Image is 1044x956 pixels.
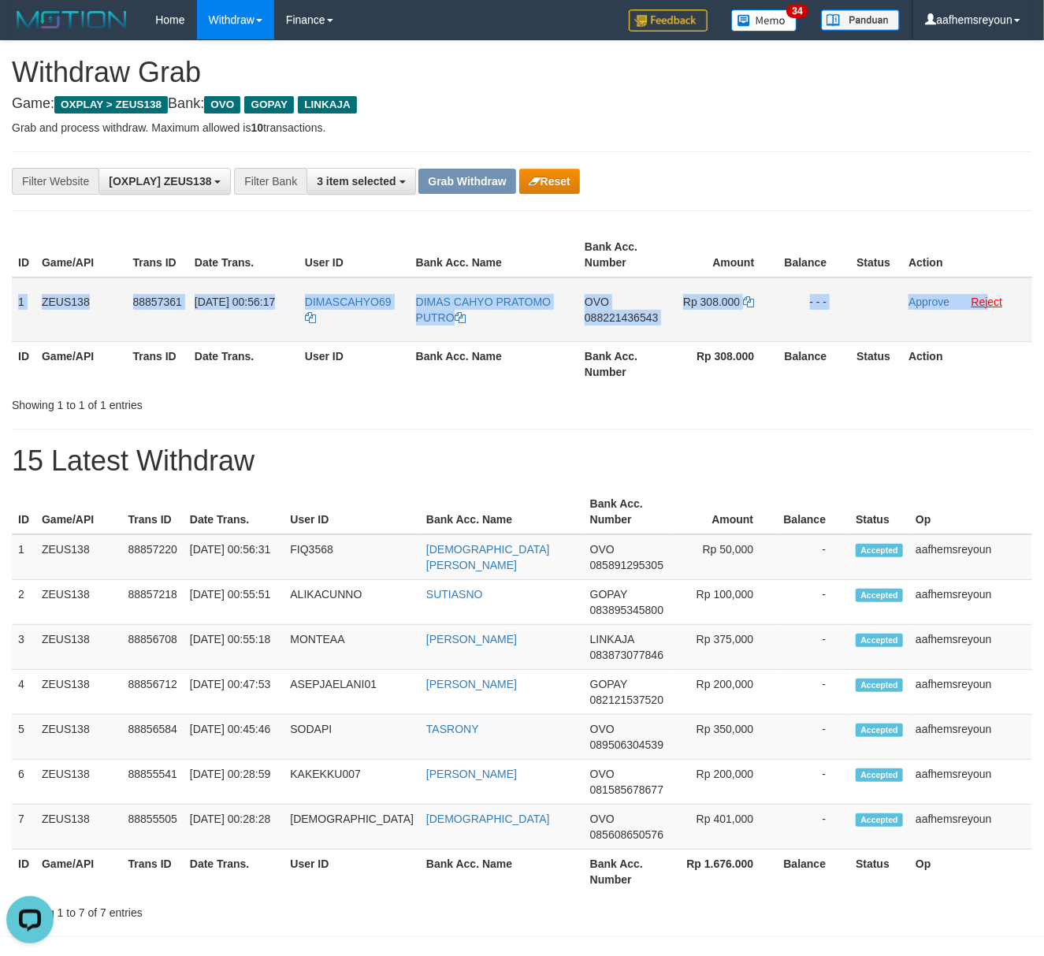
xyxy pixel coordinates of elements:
[670,232,778,277] th: Amount
[777,760,849,805] td: -
[35,670,122,715] td: ZEUS138
[305,296,392,324] a: DIMASCAHYO69
[184,489,284,534] th: Date Trans.
[674,805,777,850] td: Rp 401,000
[850,232,902,277] th: Status
[127,232,188,277] th: Trans ID
[35,760,122,805] td: ZEUS138
[133,296,182,308] span: 88857361
[777,670,849,715] td: -
[12,391,423,413] div: Showing 1 to 1 of 1 entries
[184,625,284,670] td: [DATE] 00:55:18
[35,534,122,580] td: ZEUS138
[856,634,903,647] span: Accepted
[590,604,663,616] span: Copy 083895345800 to clipboard
[590,588,627,601] span: GOPAY
[590,738,663,751] span: Copy 089506304539 to clipboard
[12,445,1032,477] h1: 15 Latest Withdraw
[856,724,903,737] span: Accepted
[122,625,184,670] td: 88856708
[426,768,517,780] a: [PERSON_NAME]
[284,760,420,805] td: KAKEKKU007
[122,850,184,895] th: Trans ID
[629,9,708,32] img: Feedback.jpg
[590,633,634,645] span: LINKAJA
[777,534,849,580] td: -
[35,277,127,342] td: ZEUS138
[426,678,517,690] a: [PERSON_NAME]
[284,805,420,850] td: [DEMOGRAPHIC_DATA]
[284,580,420,625] td: ALIKACUNNO
[12,168,98,195] div: Filter Website
[188,341,299,386] th: Date Trans.
[777,805,849,850] td: -
[590,813,615,825] span: OVO
[590,828,663,841] span: Copy 085608650576 to clipboard
[670,341,778,386] th: Rp 308.000
[12,96,1032,112] h4: Game: Bank:
[35,625,122,670] td: ZEUS138
[12,850,35,895] th: ID
[778,232,850,277] th: Balance
[317,175,396,188] span: 3 item selected
[6,6,54,54] button: Open LiveChat chat widget
[12,277,35,342] td: 1
[674,625,777,670] td: Rp 375,000
[674,760,777,805] td: Rp 200,000
[856,544,903,557] span: Accepted
[184,760,284,805] td: [DATE] 00:28:59
[12,8,132,32] img: MOTION_logo.png
[584,489,674,534] th: Bank Acc. Number
[426,588,483,601] a: SUTIASNO
[902,232,1032,277] th: Action
[12,580,35,625] td: 2
[284,534,420,580] td: FIQ3568
[856,768,903,782] span: Accepted
[12,805,35,850] td: 7
[674,580,777,625] td: Rp 100,000
[908,296,949,308] a: Approve
[204,96,240,113] span: OVO
[188,232,299,277] th: Date Trans.
[35,341,127,386] th: Game/API
[122,670,184,715] td: 88856712
[777,715,849,760] td: -
[307,168,415,195] button: 3 item selected
[778,277,850,342] td: - - -
[909,670,1032,715] td: aafhemsreyoun
[909,534,1032,580] td: aafhemsreyoun
[786,4,808,18] span: 34
[585,296,609,308] span: OVO
[299,232,410,277] th: User ID
[902,341,1032,386] th: Action
[184,715,284,760] td: [DATE] 00:45:46
[590,559,663,571] span: Copy 085891295305 to clipboard
[426,633,517,645] a: [PERSON_NAME]
[244,96,294,113] span: GOPAY
[184,805,284,850] td: [DATE] 00:28:28
[35,580,122,625] td: ZEUS138
[909,625,1032,670] td: aafhemsreyoun
[856,679,903,692] span: Accepted
[578,232,670,277] th: Bank Acc. Number
[12,232,35,277] th: ID
[284,850,420,895] th: User ID
[12,57,1032,88] h1: Withdraw Grab
[909,760,1032,805] td: aafhemsreyoun
[674,715,777,760] td: Rp 350,000
[305,296,392,308] span: DIMASCAHYO69
[909,489,1032,534] th: Op
[909,580,1032,625] td: aafhemsreyoun
[778,341,850,386] th: Balance
[12,534,35,580] td: 1
[420,489,584,534] th: Bank Acc. Name
[284,625,420,670] td: MONTEAA
[519,169,580,194] button: Reset
[184,850,284,895] th: Date Trans.
[284,670,420,715] td: ASEPJAELANI01
[590,768,615,780] span: OVO
[590,723,615,735] span: OVO
[590,543,615,556] span: OVO
[909,715,1032,760] td: aafhemsreyoun
[777,489,849,534] th: Balance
